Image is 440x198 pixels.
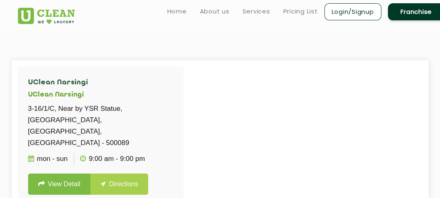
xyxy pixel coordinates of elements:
[200,7,230,16] a: About us
[18,8,75,24] img: UClean Laundry and Dry Cleaning
[283,7,318,16] a: Pricing List
[28,153,68,165] p: Mon - Sun
[80,153,145,165] p: 9:00 AM - 9:00 PM
[167,7,187,16] a: Home
[324,3,381,20] a: Login/Signup
[243,7,270,16] a: Services
[28,79,173,87] h4: UClean Narsingi
[28,174,91,195] a: View Detail
[28,103,173,149] p: 3-16/1/C, Near by YSR Statue, [GEOGRAPHIC_DATA], [GEOGRAPHIC_DATA], [GEOGRAPHIC_DATA] - 500089
[28,91,173,99] h5: UClean Narsingi
[90,174,148,195] a: Directions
